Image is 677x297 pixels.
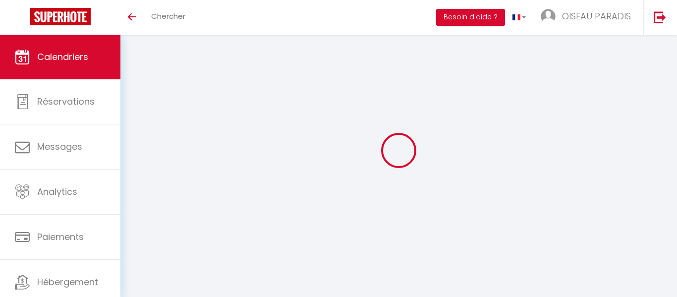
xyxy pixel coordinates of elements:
[436,9,505,26] button: Besoin d'aide ?
[562,10,631,22] span: OISEAU PARADIS
[30,8,91,25] img: Super Booking
[37,51,88,63] span: Calendriers
[37,276,98,288] span: Hébergement
[151,11,185,21] span: Chercher
[654,11,666,23] img: logout
[37,185,77,198] span: Analytics
[37,95,95,108] span: Réservations
[541,9,556,24] img: ...
[37,231,84,243] span: Paiements
[37,140,82,153] span: Messages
